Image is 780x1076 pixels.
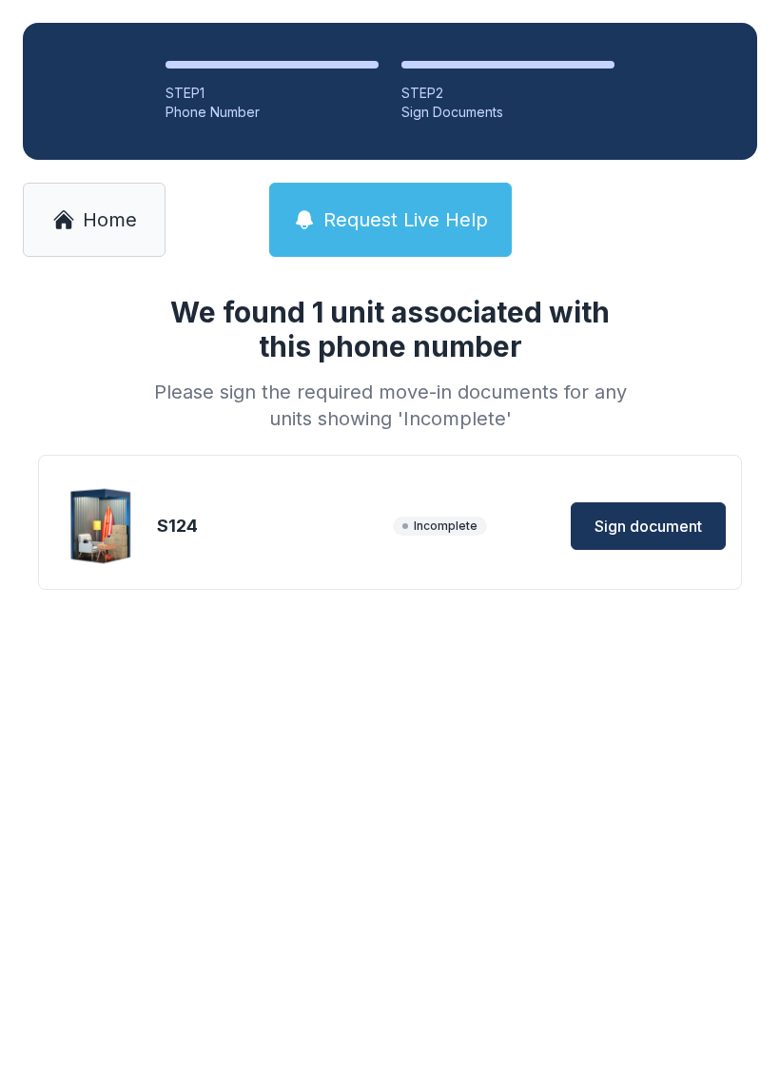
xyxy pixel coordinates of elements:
div: Sign Documents [401,103,614,122]
span: Incomplete [393,517,487,536]
div: STEP 1 [166,84,379,103]
div: Phone Number [166,103,379,122]
h1: We found 1 unit associated with this phone number [146,295,634,363]
div: Please sign the required move-in documents for any units showing 'Incomplete' [146,379,634,432]
div: STEP 2 [401,84,614,103]
span: Home [83,206,137,233]
div: S124 [157,513,385,539]
span: Request Live Help [323,206,488,233]
span: Sign document [595,515,702,538]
